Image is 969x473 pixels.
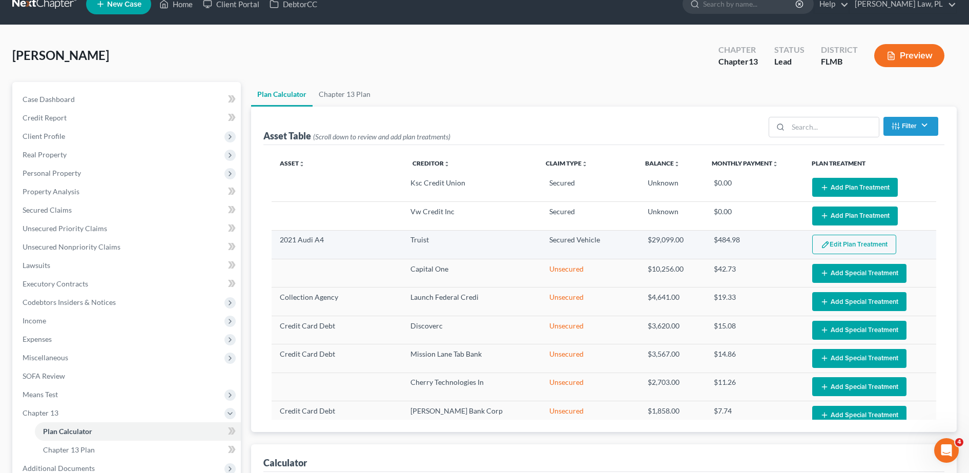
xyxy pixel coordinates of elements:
[402,401,541,429] td: [PERSON_NAME] Bank Corp
[280,159,305,167] a: Assetunfold_more
[23,298,116,306] span: Codebtors Insiders & Notices
[706,202,804,230] td: $0.00
[812,292,906,311] button: Add Special Treatment
[251,82,313,107] a: Plan Calculator
[272,316,402,344] td: Credit Card Debt
[546,159,588,167] a: Claim Typeunfold_more
[541,202,640,230] td: Secured
[541,230,640,259] td: Secured Vehicle
[23,464,95,472] span: Additional Documents
[402,344,541,373] td: Mission Lane Tab Bank
[812,349,906,368] button: Add Special Treatment
[774,44,805,56] div: Status
[23,335,52,343] span: Expenses
[640,230,706,259] td: $29,099.00
[706,259,804,287] td: $42.73
[821,56,858,68] div: FLMB
[706,373,804,401] td: $11.26
[23,408,58,417] span: Chapter 13
[444,161,450,167] i: unfold_more
[313,82,377,107] a: Chapter 13 Plan
[14,275,241,293] a: Executory Contracts
[640,202,706,230] td: Unknown
[35,422,241,441] a: Plan Calculator
[541,174,640,202] td: Secured
[23,242,120,251] span: Unsecured Nonpriority Claims
[23,132,65,140] span: Client Profile
[23,150,67,159] span: Real Property
[402,316,541,344] td: Discoverc
[23,372,65,380] span: SOFA Review
[23,279,88,288] span: Executory Contracts
[23,261,50,270] span: Lawsuits
[706,174,804,202] td: $0.00
[640,287,706,316] td: $4,641.00
[812,406,906,425] button: Add Special Treatment
[23,353,68,362] span: Miscellaneous
[272,344,402,373] td: Credit Card Debt
[883,117,938,136] button: Filter
[582,161,588,167] i: unfold_more
[812,235,896,254] button: Edit Plan Treatment
[402,174,541,202] td: Ksc Credit Union
[35,441,241,459] a: Chapter 13 Plan
[812,377,906,396] button: Add Special Treatment
[821,240,830,249] img: edit-pencil-c1479a1de80d8dea1e2430c2f745a3c6a07e9d7aa2eeffe225670001d78357a8.svg
[640,373,706,401] td: $2,703.00
[14,219,241,238] a: Unsecured Priority Claims
[706,287,804,316] td: $19.33
[640,344,706,373] td: $3,567.00
[23,224,107,233] span: Unsecured Priority Claims
[718,56,758,68] div: Chapter
[640,174,706,202] td: Unknown
[706,316,804,344] td: $15.08
[645,159,680,167] a: Balanceunfold_more
[749,56,758,66] span: 13
[812,264,906,283] button: Add Special Treatment
[14,201,241,219] a: Secured Claims
[718,44,758,56] div: Chapter
[23,95,75,104] span: Case Dashboard
[541,401,640,429] td: Unsecured
[23,205,72,214] span: Secured Claims
[402,373,541,401] td: Cherry Technologies In
[23,113,67,122] span: Credit Report
[772,161,778,167] i: unfold_more
[43,445,95,454] span: Chapter 13 Plan
[402,202,541,230] td: Vw Credit Inc
[874,44,944,67] button: Preview
[402,287,541,316] td: Launch Federal Credi
[23,187,79,196] span: Property Analysis
[402,230,541,259] td: Truist
[541,287,640,316] td: Unsecured
[299,161,305,167] i: unfold_more
[706,344,804,373] td: $14.86
[263,130,450,142] div: Asset Table
[413,159,450,167] a: Creditorunfold_more
[674,161,680,167] i: unfold_more
[14,109,241,127] a: Credit Report
[640,316,706,344] td: $3,620.00
[812,207,898,225] button: Add Plan Treatment
[788,117,879,137] input: Search...
[43,427,92,436] span: Plan Calculator
[541,373,640,401] td: Unsecured
[706,230,804,259] td: $484.98
[23,169,81,177] span: Personal Property
[14,182,241,201] a: Property Analysis
[955,438,963,446] span: 4
[14,367,241,385] a: SOFA Review
[272,230,402,259] td: 2021 Audi A4
[541,259,640,287] td: Unsecured
[263,457,307,469] div: Calculator
[23,316,46,325] span: Income
[706,401,804,429] td: $7.74
[541,316,640,344] td: Unsecured
[640,401,706,429] td: $1,858.00
[774,56,805,68] div: Lead
[107,1,141,8] span: New Case
[313,132,450,141] span: (Scroll down to review and add plan treatments)
[812,321,906,340] button: Add Special Treatment
[803,153,937,174] th: Plan Treatment
[812,178,898,197] button: Add Plan Treatment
